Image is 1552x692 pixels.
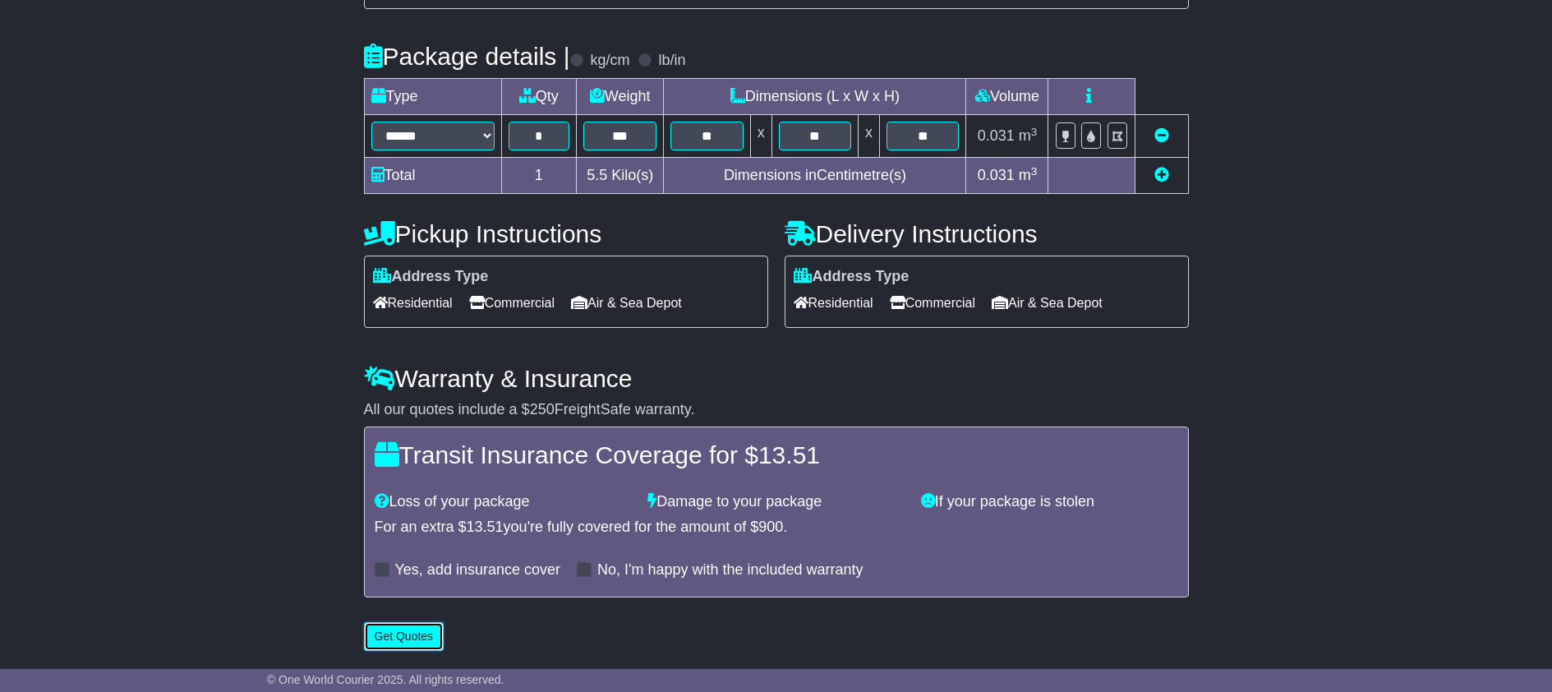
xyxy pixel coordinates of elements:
[1019,127,1038,144] span: m
[1154,127,1169,144] a: Remove this item
[1031,165,1038,178] sup: 3
[364,401,1189,419] div: All our quotes include a $ FreightSafe warranty.
[364,622,444,651] button: Get Quotes
[373,290,453,316] span: Residential
[978,127,1015,144] span: 0.031
[978,167,1015,183] span: 0.031
[966,79,1048,115] td: Volume
[373,268,489,286] label: Address Type
[758,519,783,535] span: 900
[577,158,664,194] td: Kilo(s)
[890,290,975,316] span: Commercial
[597,561,864,579] label: No, I'm happy with the included warranty
[530,401,555,418] span: 250
[785,220,1189,247] h4: Delivery Instructions
[571,290,682,316] span: Air & Sea Depot
[913,493,1186,511] div: If your package is stolen
[794,290,873,316] span: Residential
[375,519,1178,537] div: For an extra $ you're fully covered for the amount of $ .
[658,52,685,70] label: lb/in
[501,158,577,194] td: 1
[590,52,629,70] label: kg/cm
[469,290,555,316] span: Commercial
[859,115,880,158] td: x
[992,290,1103,316] span: Air & Sea Depot
[794,268,910,286] label: Address Type
[639,493,913,511] div: Damage to your package
[577,79,664,115] td: Weight
[364,43,570,70] h4: Package details |
[1154,167,1169,183] a: Add new item
[1031,126,1038,138] sup: 3
[267,673,504,686] span: © One World Courier 2025. All rights reserved.
[587,167,607,183] span: 5.5
[395,561,560,579] label: Yes, add insurance cover
[364,365,1189,392] h4: Warranty & Insurance
[364,220,768,247] h4: Pickup Instructions
[467,519,504,535] span: 13.51
[664,79,966,115] td: Dimensions (L x W x H)
[758,441,820,468] span: 13.51
[750,115,771,158] td: x
[375,441,1178,468] h4: Transit Insurance Coverage for $
[364,158,501,194] td: Total
[366,493,640,511] div: Loss of your package
[1019,167,1038,183] span: m
[501,79,577,115] td: Qty
[364,79,501,115] td: Type
[664,158,966,194] td: Dimensions in Centimetre(s)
